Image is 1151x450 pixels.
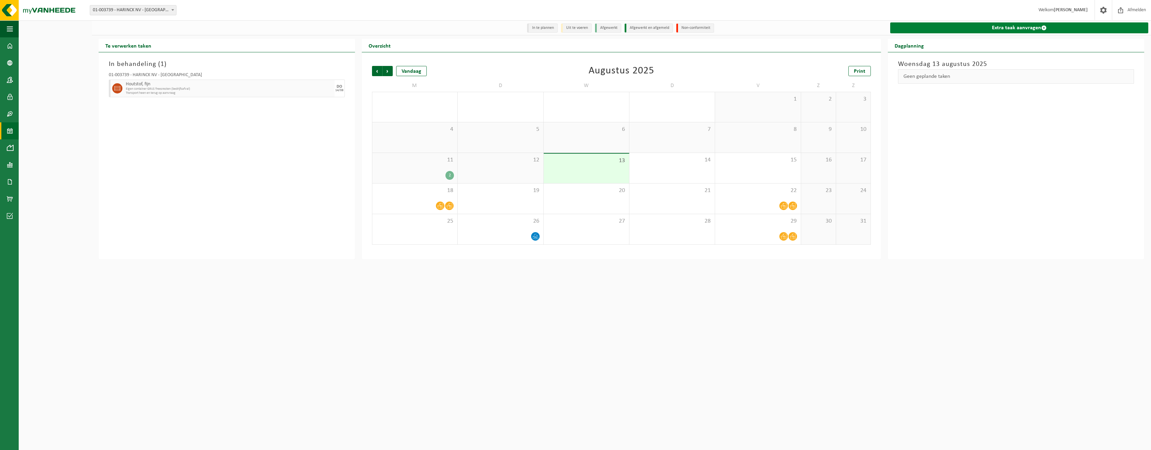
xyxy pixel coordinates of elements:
[372,80,458,92] td: M
[362,39,397,52] h2: Overzicht
[544,80,629,92] td: W
[461,126,540,133] span: 5
[396,66,427,76] div: Vandaag
[633,156,711,164] span: 14
[372,66,382,76] span: Vorige
[126,82,333,87] span: Houtstof, fijn
[890,22,1148,33] a: Extra taak aanvragen
[633,187,711,194] span: 21
[126,87,333,91] span: Eigen container GRIJS freesresten (bedrijfsafval)
[445,171,454,180] div: 2
[805,126,832,133] span: 9
[99,39,158,52] h2: Te verwerken taken
[718,126,797,133] span: 8
[547,126,626,133] span: 6
[376,187,454,194] span: 18
[836,80,871,92] td: Z
[888,39,931,52] h2: Dagplanning
[633,126,711,133] span: 7
[383,66,393,76] span: Volgende
[461,156,540,164] span: 12
[461,187,540,194] span: 19
[109,73,345,80] div: 01-003739 - HARINCK NV - [GEOGRAPHIC_DATA]
[718,187,797,194] span: 22
[633,218,711,225] span: 28
[805,187,832,194] span: 23
[335,89,343,92] div: 14/08
[337,85,342,89] div: DO
[898,69,1134,84] div: Geen geplande taken
[625,23,673,33] li: Afgewerkt en afgemeld
[718,156,797,164] span: 15
[547,157,626,165] span: 13
[547,187,626,194] span: 20
[461,218,540,225] span: 26
[848,66,871,76] a: Print
[840,126,867,133] span: 10
[805,156,832,164] span: 16
[718,96,797,103] span: 1
[547,218,626,225] span: 27
[90,5,176,15] span: 01-003739 - HARINCK NV - WIELSBEKE
[458,80,543,92] td: D
[376,218,454,225] span: 25
[561,23,592,33] li: Uit te voeren
[376,156,454,164] span: 11
[715,80,801,92] td: V
[126,91,333,95] span: Transport heen en terug op aanvraag
[898,59,1134,69] h3: Woensdag 13 augustus 2025
[840,218,867,225] span: 31
[854,69,865,74] span: Print
[1054,7,1088,13] strong: [PERSON_NAME]
[160,61,164,68] span: 1
[840,156,867,164] span: 17
[629,80,715,92] td: D
[840,187,867,194] span: 24
[676,23,714,33] li: Non-conformiteit
[376,126,454,133] span: 4
[805,96,832,103] span: 2
[805,218,832,225] span: 30
[90,5,176,15] span: 01-003739 - HARINCK NV - WIELSBEKE
[718,218,797,225] span: 29
[589,66,654,76] div: Augustus 2025
[595,23,621,33] li: Afgewerkt
[109,59,345,69] h3: In behandeling ( )
[527,23,558,33] li: In te plannen
[801,80,836,92] td: Z
[840,96,867,103] span: 3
